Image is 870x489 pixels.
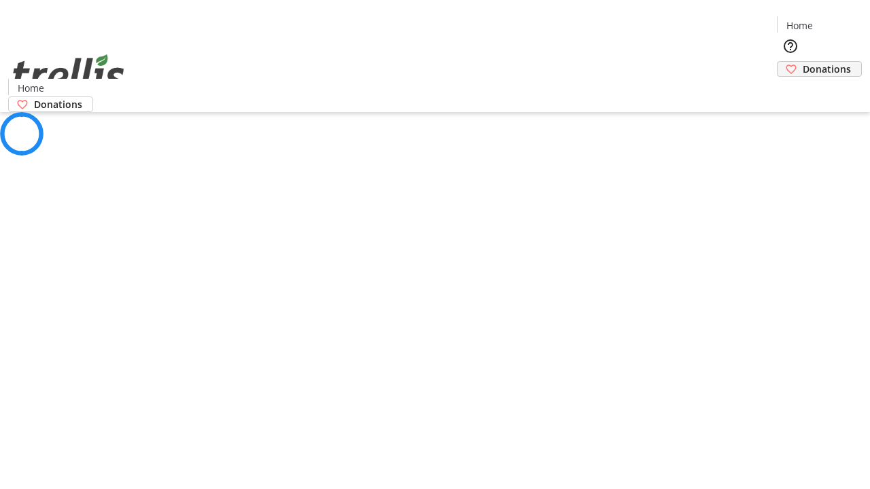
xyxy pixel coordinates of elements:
[803,62,851,76] span: Donations
[8,39,129,107] img: Orient E2E Organization mUckuOnPXX's Logo
[777,77,804,104] button: Cart
[777,33,804,60] button: Help
[18,81,44,95] span: Home
[778,18,821,33] a: Home
[8,96,93,112] a: Donations
[777,61,862,77] a: Donations
[786,18,813,33] span: Home
[34,97,82,111] span: Donations
[9,81,52,95] a: Home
